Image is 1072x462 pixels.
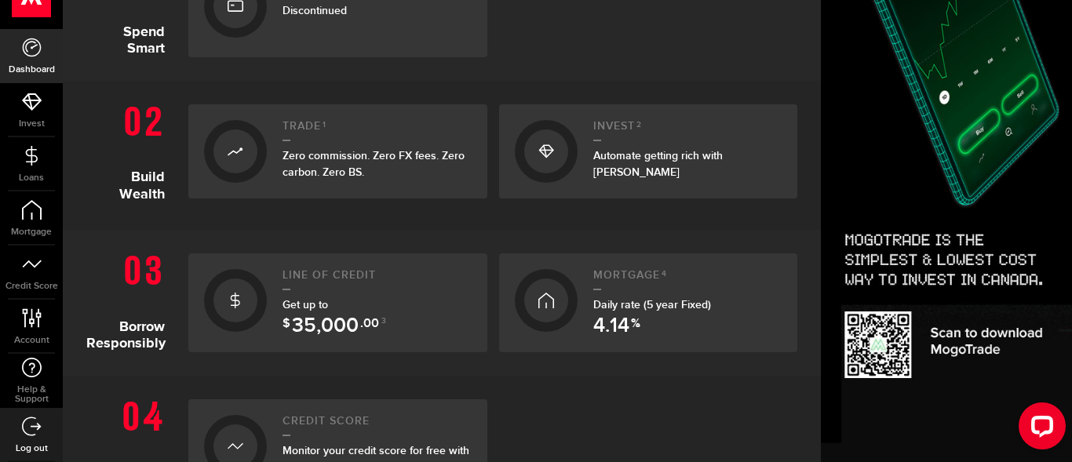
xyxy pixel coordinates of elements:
a: Mortgage4Daily rate (5 year Fixed) 4.14 % [499,253,798,352]
h2: Invest [593,120,782,141]
span: Daily rate (5 year Fixed) [593,298,711,311]
span: 35,000 [292,316,359,336]
span: % [631,318,640,336]
span: Discontinued [283,4,347,17]
a: Trade1Zero commission. Zero FX fees. Zero carbon. Zero BS. [188,104,487,198]
span: Get up to [283,298,386,328]
sup: 3 [381,316,386,326]
iframe: LiveChat chat widget [1006,396,1072,462]
h1: Borrow Responsibly [86,246,177,352]
h2: Trade [283,120,472,141]
a: Invest2Automate getting rich with [PERSON_NAME] [499,104,798,198]
span: Automate getting rich with [PERSON_NAME] [593,149,723,179]
span: .00 [360,318,379,336]
sup: 4 [662,269,667,278]
span: $ [283,318,290,336]
h2: Mortgage [593,269,782,290]
sup: 2 [636,120,642,129]
a: Line of creditGet up to $ 35,000 .00 3 [188,253,487,352]
h2: Line of credit [283,269,472,290]
h2: Credit Score [283,415,472,436]
sup: 1 [323,120,326,129]
span: Zero commission. Zero FX fees. Zero carbon. Zero BS. [283,149,465,179]
h1: Build Wealth [86,96,177,206]
span: 4.14 [593,316,629,336]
